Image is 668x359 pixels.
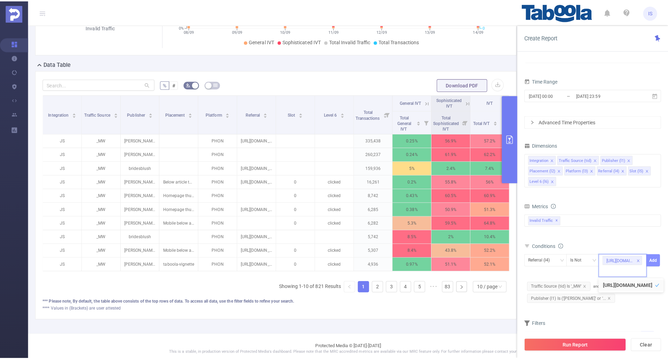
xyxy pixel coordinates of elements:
i: icon: caret-down [224,113,228,115]
a: 3 [383,278,393,288]
span: Filters [520,317,541,322]
i: icon: close [632,256,635,260]
span: Dimensions [520,141,553,146]
span: and [520,281,613,297]
span: IS [643,5,647,19]
i: icon: check [650,280,654,284]
tspan: 09/09 [230,29,240,33]
span: Traffic Source [83,111,110,116]
div: Slot (l5) [625,164,638,173]
i: icon: table [212,81,216,85]
li: Integration [524,153,551,162]
p: PHON [197,200,235,213]
i: icon: bg-colors [184,81,189,85]
span: # [170,81,174,86]
p: Mobile below article thumbnails_Steam [158,241,196,254]
div: Sort [296,110,300,114]
p: [PERSON_NAME] [120,132,158,145]
p: 0 [274,173,312,186]
i: icon: close [546,156,549,161]
span: Sophisticated IVT [433,96,458,107]
p: clicked [312,254,351,267]
p: clicked [312,213,351,227]
i: icon: down [588,255,592,260]
div: Sort [223,110,228,114]
p: 6,282 [351,213,389,227]
p: 0.97% [389,254,428,267]
p: 335,438 [351,132,389,145]
p: Below article thumbnails 3 [158,173,196,186]
p: PHON [197,254,235,267]
i: Filter menu [456,109,466,132]
span: Time Range [520,77,553,83]
div: Sort [186,110,191,114]
div: Sort [261,110,265,114]
i: icon: caret-down [296,113,300,115]
p: PHON [197,227,235,240]
p: [PERSON_NAME] [120,213,158,227]
span: Total Invalid Traffic [326,38,367,44]
li: Referral (l4) [592,164,622,173]
p: bridesblush [120,159,158,172]
i: icon: down [556,255,560,260]
li: 2 [369,278,380,289]
p: _MW [81,213,119,227]
i: icon: caret-up [261,110,265,112]
tspan: 08/09 [182,29,192,33]
span: Integration [48,111,69,116]
li: Previous Page [341,278,352,289]
i: icon: close [546,177,550,181]
div: Sort [337,110,342,114]
p: 0.43% [389,186,428,200]
div: **** Values in (Brackets) are user attested [42,301,505,307]
a: 4 [397,278,407,288]
p: 0 [274,213,312,227]
i: icon: caret-up [296,110,300,112]
li: Showing 1-10 of 821 Results [277,278,338,289]
div: Invalid Traffic [72,23,127,31]
i: icon: close [578,281,582,284]
p: 0.2% [389,173,428,186]
button: Run Report [520,334,621,347]
p: This is a stable, in production version of Protected Media's dashboard. Please note that the MRC ... [45,345,645,351]
p: _MW [81,132,119,145]
li: Traffic Source (tid) [553,153,594,162]
p: PHON [197,132,235,145]
input: Start date [524,89,580,99]
p: 6,285 [351,200,389,213]
p: 10.4% [467,227,505,240]
span: IVT [483,99,489,104]
span: Metrics [520,201,544,206]
li: 1 [355,278,366,289]
p: 50.9% [428,200,466,213]
p: JS [42,132,81,145]
span: Sophisticated IVT [280,38,318,44]
p: 60.5% [428,186,466,200]
p: 7.4% [467,159,505,172]
p: Homepage thumbnails 1 [158,200,196,213]
p: _MW [81,200,119,213]
input: End date [571,89,627,99]
p: 0 [274,200,312,213]
p: [PERSON_NAME] [120,241,158,254]
span: General IVT [247,38,272,44]
li: 5 [411,278,422,289]
p: JS [42,213,81,227]
i: icon: close [603,293,606,296]
div: Publisher (l1) [597,154,620,163]
p: 0.25% [389,132,428,145]
div: Referral (l4) [524,251,550,263]
p: 52.1% [467,254,505,267]
a: 2 [369,278,380,288]
tspan: 13/09 [421,29,431,33]
li: 4 [397,278,408,289]
p: PHON [197,173,235,186]
p: 8,742 [351,186,389,200]
p: 260,237 [351,146,389,159]
p: 2.4% [428,159,466,172]
p: JS [42,254,81,267]
span: Invalid Traffic [524,213,556,222]
span: Total Sophisticated IVT [430,113,455,129]
p: 51.3% [467,200,505,213]
a: 5 [411,278,421,288]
